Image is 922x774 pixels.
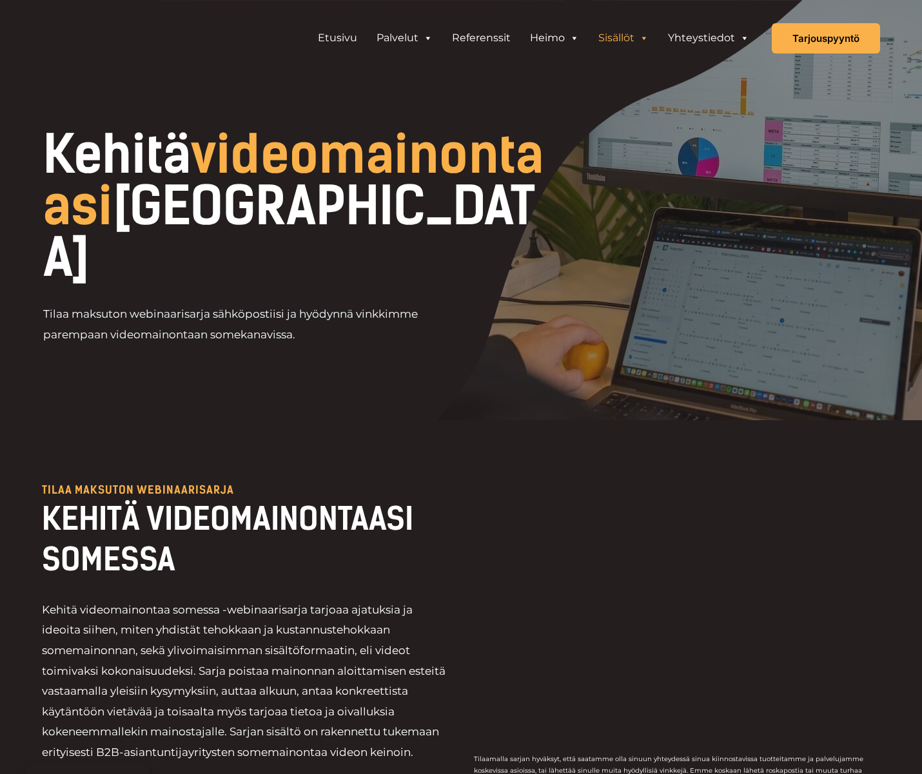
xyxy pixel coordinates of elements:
h2: KEHITÄ VIDEOMAINONTAASI SOMESSA [42,499,448,579]
img: Heimo Filmsin logo [42,11,171,66]
span: videomainontaasi [43,124,544,237]
a: Etusivu [308,25,367,51]
a: Heimo [520,25,589,51]
p: Tilaa maksuton webinaarisarja sähköpostiisi ja hyödynnä vinkkimme parempaan videomainontaan somek... [43,304,460,345]
a: Palvelut [367,25,442,51]
p: TILAA MAKSUTON WEBINAARISARJA [42,485,448,496]
a: Sisällöt [589,25,658,51]
p: Kehitä videomainontaa somessa -webinaarisarja tarjoaa ajatuksia ja ideoita siihen, miten yhdistät... [42,600,448,763]
iframe: Web Forms [485,626,869,730]
aside: Header Widget 1 [302,25,765,51]
a: Yhteystiedot [658,25,759,51]
a: Tarjouspyyntö [772,23,880,53]
h1: Kehitä [GEOGRAPHIC_DATA] [43,129,548,284]
a: Referenssit [442,25,520,51]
